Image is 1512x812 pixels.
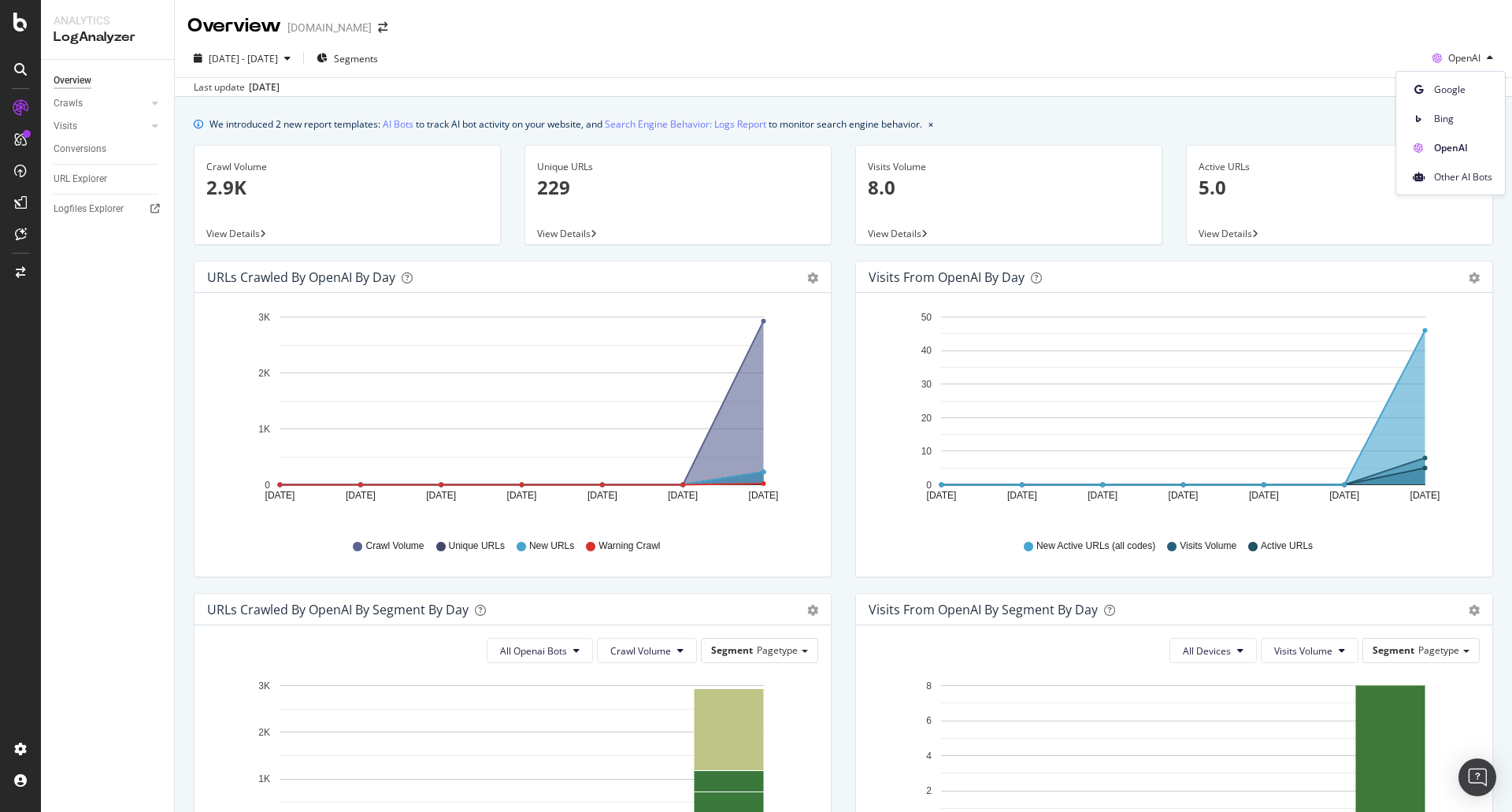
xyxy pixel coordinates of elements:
text: 3K [258,312,270,323]
span: View Details [206,227,260,240]
div: Crawl Volume [206,160,488,174]
div: URLs Crawled by OpenAI by day [207,269,395,285]
span: View Details [1199,227,1252,240]
text: [DATE] [346,490,376,501]
a: AI Bots [383,116,413,132]
div: info banner [194,116,1493,132]
div: gear [807,605,818,616]
div: Overview [54,72,91,89]
div: gear [1469,605,1480,616]
text: 1K [258,424,270,435]
text: [DATE] [507,490,537,501]
text: [DATE] [1169,490,1199,501]
text: 2 [926,785,932,796]
text: 8 [926,680,932,691]
p: 229 [537,174,819,201]
div: arrow-right-arrow-left [378,22,387,33]
svg: A chart. [207,306,813,525]
button: Visits Volume [1261,638,1358,663]
div: LogAnalyzer [54,28,161,46]
text: 4 [926,751,932,762]
text: [DATE] [587,490,617,501]
span: View Details [868,227,921,240]
text: [DATE] [1329,490,1359,501]
button: OpenAI [1426,46,1499,71]
text: 2K [258,727,270,738]
text: 0 [926,480,932,491]
div: Visits [54,118,77,135]
text: 6 [926,715,932,726]
text: 0 [265,480,270,491]
div: Overview [187,13,281,39]
div: [DOMAIN_NAME] [287,20,372,35]
div: Visits Volume [868,160,1150,174]
span: Active URLs [1261,539,1313,553]
span: Google [1434,83,1492,97]
div: Logfiles Explorer [54,201,124,217]
div: Open Intercom Messenger [1458,758,1496,796]
div: Visits from OpenAI By Segment By Day [869,602,1098,617]
text: [DATE] [1007,490,1037,501]
div: gear [807,273,818,284]
text: [DATE] [668,490,698,501]
div: URLs Crawled by OpenAI By Segment By Day [207,602,469,617]
div: gear [1469,273,1480,284]
div: Visits from OpenAI by day [869,269,1025,285]
div: Conversions [54,141,106,158]
div: [DATE] [249,80,280,95]
a: Search Engine Behavior: Logs Report [605,116,766,132]
text: [DATE] [1410,490,1440,501]
span: Unique URLs [449,539,505,553]
p: 5.0 [1199,174,1480,201]
div: Active URLs [1199,160,1480,174]
span: OpenAI [1448,51,1480,65]
span: Segment [711,643,753,657]
span: Pagetype [757,643,798,657]
svg: A chart. [869,306,1474,525]
div: URL Explorer [54,171,107,187]
div: Unique URLs [537,160,819,174]
button: Crawl Volume [597,638,697,663]
span: Pagetype [1418,643,1459,657]
span: New URLs [529,539,574,553]
button: close banner [925,113,937,135]
span: [DATE] - [DATE] [209,52,278,65]
a: URL Explorer [54,171,163,187]
text: [DATE] [426,490,456,501]
text: 10 [921,446,932,457]
a: Crawls [54,95,147,112]
button: [DATE] - [DATE] [187,46,297,71]
span: All Devices [1183,644,1231,658]
text: [DATE] [1249,490,1279,501]
button: All Devices [1169,638,1257,663]
text: [DATE] [927,490,957,501]
text: 3K [258,680,270,691]
span: Other AI Bots [1434,170,1492,184]
text: [DATE] [749,490,779,501]
a: Conversions [54,141,163,158]
text: [DATE] [265,490,295,501]
span: Segments [334,52,378,65]
span: Crawl Volume [365,539,424,553]
div: Crawls [54,95,83,112]
text: 1K [258,774,270,785]
div: Analytics [54,13,161,28]
p: 8.0 [868,174,1150,201]
div: Last update [194,80,280,95]
span: New Active URLs (all codes) [1036,539,1155,553]
a: Overview [54,72,163,89]
span: View Details [537,227,591,240]
text: 20 [921,413,932,424]
button: Segments [310,46,384,71]
span: All Openai Bots [500,644,567,658]
a: Visits [54,118,147,135]
text: 30 [921,379,932,390]
span: Warning Crawl [598,539,660,553]
span: Visits Volume [1180,539,1236,553]
span: Visits Volume [1274,644,1332,658]
span: Crawl Volume [610,644,671,658]
span: Bing [1434,112,1492,126]
div: We introduced 2 new report templates: to track AI bot activity on your website, and to monitor se... [209,116,922,132]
